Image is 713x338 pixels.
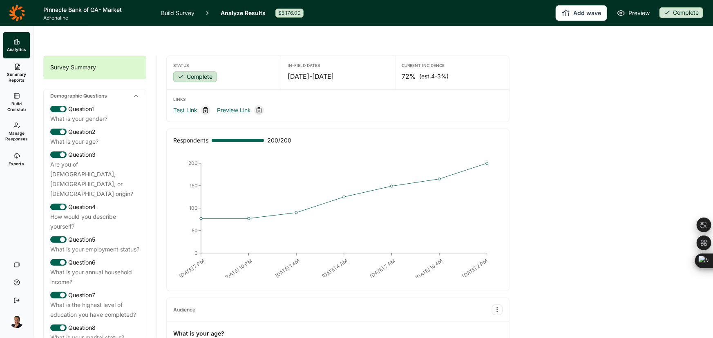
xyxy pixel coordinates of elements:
[192,227,198,233] tspan: 50
[50,137,139,147] div: What is your age?
[617,8,650,18] a: Preview
[50,245,139,254] div: What is your employment status?
[3,58,30,88] a: Summary Reports
[3,32,30,58] a: Analytics
[188,160,198,166] tspan: 200
[420,72,449,80] span: (est. 4-3% )
[7,47,26,52] span: Analytics
[274,258,301,279] text: [DATE] 1 AM
[50,127,139,137] div: Question 2
[173,105,197,115] a: Test Link
[3,147,30,173] a: Exports
[50,267,139,287] div: What is your annual household income?
[628,8,650,18] span: Preview
[3,117,30,147] a: Manage Responses
[267,136,291,145] span: 200 / 200
[556,5,607,21] button: Add wave
[224,258,253,280] text: [DATE] 10 PM
[217,105,251,115] a: Preview Link
[50,104,139,114] div: Question 1
[50,150,139,160] div: Question 3
[321,258,349,280] text: [DATE] 4 AM
[50,290,139,300] div: Question 7
[402,62,503,68] div: Current Incidence
[173,307,195,313] div: Audience
[288,62,388,68] div: In-Field Dates
[173,96,503,102] div: Links
[492,305,503,315] button: Audience Options
[50,235,139,245] div: Question 5
[7,101,27,112] span: Build Crosstab
[190,182,198,189] tspan: 150
[659,7,703,18] div: Complete
[173,71,217,82] div: Complete
[50,258,139,267] div: Question 6
[415,258,444,280] text: [DATE] 10 AM
[173,62,274,68] div: Status
[254,105,264,115] div: Copy link
[173,136,208,145] div: Respondents
[50,202,139,212] div: Question 4
[402,71,416,81] span: 72%
[659,7,703,19] button: Complete
[50,323,139,333] div: Question 8
[50,114,139,124] div: What is your gender?
[178,258,206,279] text: [DATE] 7 PM
[10,315,23,328] img: amg06m4ozjtcyqqhuw5b.png
[7,71,27,83] span: Summary Reports
[43,15,151,21] span: Adrenaline
[5,130,28,142] span: Manage Responses
[9,161,25,167] span: Exports
[50,160,139,199] div: Are you of [DEMOGRAPHIC_DATA], [DEMOGRAPHIC_DATA], or [DEMOGRAPHIC_DATA] origin?
[461,258,489,279] text: [DATE] 2 PM
[44,89,146,102] div: Demographic Questions
[44,56,146,79] div: Survey Summary
[189,205,198,211] tspan: 100
[275,9,304,18] div: $5,176.00
[50,300,139,320] div: What is the highest level of education you have completed?
[201,105,210,115] div: Copy link
[369,258,396,279] text: [DATE] 7 AM
[173,71,217,83] button: Complete
[288,71,388,81] div: [DATE] - [DATE]
[50,212,139,231] div: How would you describe yourself?
[43,5,151,15] h1: Pinnacle Bank of GA- Market
[194,250,198,256] tspan: 0
[3,88,30,117] a: Build Crosstab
